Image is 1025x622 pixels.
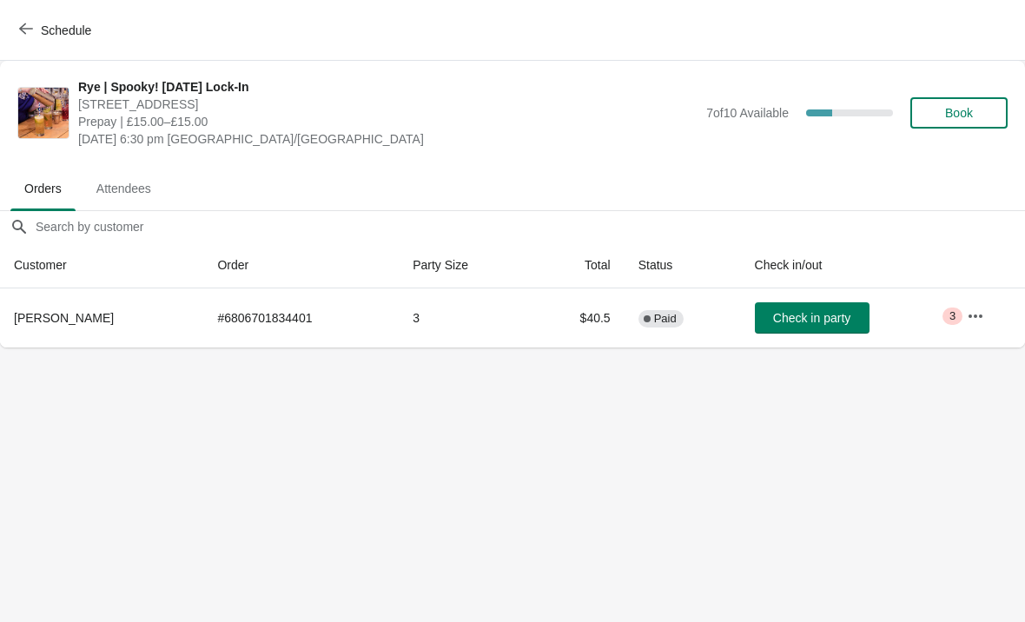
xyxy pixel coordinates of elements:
[78,78,698,96] span: Rye | Spooky! [DATE] Lock-In
[78,113,698,130] span: Prepay | £15.00–£15.00
[625,242,741,288] th: Status
[706,106,789,120] span: 7 of 10 Available
[910,97,1008,129] button: Book
[203,288,399,347] td: # 6806701834401
[399,288,532,347] td: 3
[654,312,677,326] span: Paid
[9,15,105,46] button: Schedule
[203,242,399,288] th: Order
[399,242,532,288] th: Party Size
[532,288,625,347] td: $40.5
[78,130,698,148] span: [DATE] 6:30 pm [GEOGRAPHIC_DATA]/[GEOGRAPHIC_DATA]
[532,242,625,288] th: Total
[741,242,954,288] th: Check in/out
[10,173,76,204] span: Orders
[755,302,870,334] button: Check in party
[949,309,956,323] span: 3
[14,311,114,325] span: [PERSON_NAME]
[773,311,850,325] span: Check in party
[78,96,698,113] span: [STREET_ADDRESS]
[83,173,165,204] span: Attendees
[945,106,973,120] span: Book
[35,211,1025,242] input: Search by customer
[41,23,91,37] span: Schedule
[18,88,69,138] img: Rye | Spooky! Halloween Lock-In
